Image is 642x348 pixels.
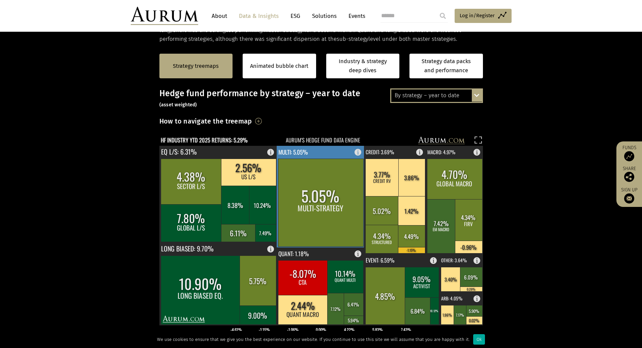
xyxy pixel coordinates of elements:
[250,62,308,71] a: Animated bubble chart
[460,11,495,20] span: Log in/Register
[624,193,634,204] img: Sign up to our newsletter
[620,145,639,161] a: Funds
[159,102,197,108] small: (asset weighted)
[624,151,634,161] img: Access Funds
[455,9,512,23] a: Log in/Register
[624,172,634,182] img: Share this post
[159,88,483,109] h3: Hedge fund performance by strategy – year to date
[409,54,483,78] a: Strategy data packs and performance
[620,166,639,182] div: Share
[131,7,198,25] img: Aurum
[345,10,365,22] a: Events
[159,115,252,127] h3: How to navigate the treemap
[309,10,340,22] a: Solutions
[287,10,304,22] a: ESG
[173,62,219,71] a: Strategy treemaps
[436,9,450,23] input: Submit
[391,89,482,102] div: By strategy – year to date
[326,54,400,78] a: Industry & strategy deep dives
[236,10,282,22] a: Data & Insights
[337,36,368,42] span: sub-strategy
[620,187,639,204] a: Sign up
[208,10,231,22] a: About
[473,334,485,345] div: Ok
